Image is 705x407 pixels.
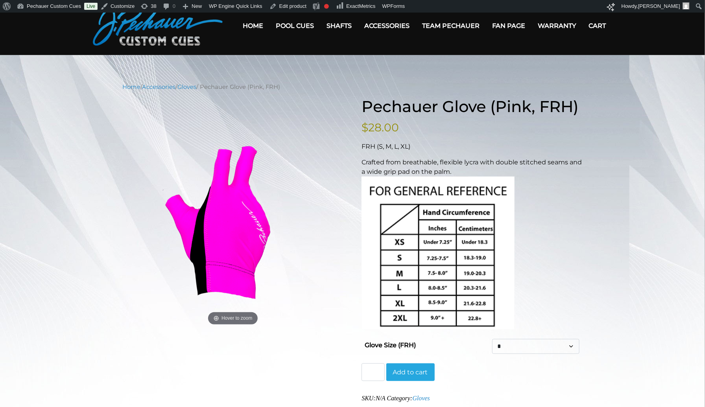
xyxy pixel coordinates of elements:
[346,3,375,9] span: ExactMetrics
[122,107,343,328] a: Untitled design (21) copyHover to zoom
[320,16,358,36] a: Shafts
[486,16,532,36] a: Fan Page
[365,339,416,352] label: Glove Size (FRH)
[386,363,435,381] button: Add to cart
[236,16,269,36] a: Home
[412,395,430,401] a: Gloves
[362,97,583,116] h1: Pechauer Glove (Pink, FRH)
[362,363,384,381] input: Product quantity
[638,3,680,9] span: [PERSON_NAME]
[122,107,343,328] img: Untitled design (21) copy
[142,83,175,90] a: Accessories
[387,395,430,401] span: Category:
[362,142,583,151] p: FRH (S, M, L, XL)
[84,3,98,10] a: Live
[362,395,385,401] span: SKU:
[358,16,416,36] a: Accessories
[416,16,486,36] a: Team Pechauer
[532,16,582,36] a: Warranty
[177,83,196,90] a: Gloves
[362,121,399,134] bdi: 28.00
[582,16,612,36] a: Cart
[362,158,583,330] p: Crafted from breathable, flexible lycra with double stitched seams and a wide grip pad on the palm.
[122,83,140,90] a: Home
[324,4,329,9] div: Focus keyphrase not set
[376,395,386,401] span: N/A
[362,121,368,134] span: $
[122,83,583,91] nav: Breadcrumb
[93,6,223,46] img: Pechauer Custom Cues
[269,16,320,36] a: Pool Cues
